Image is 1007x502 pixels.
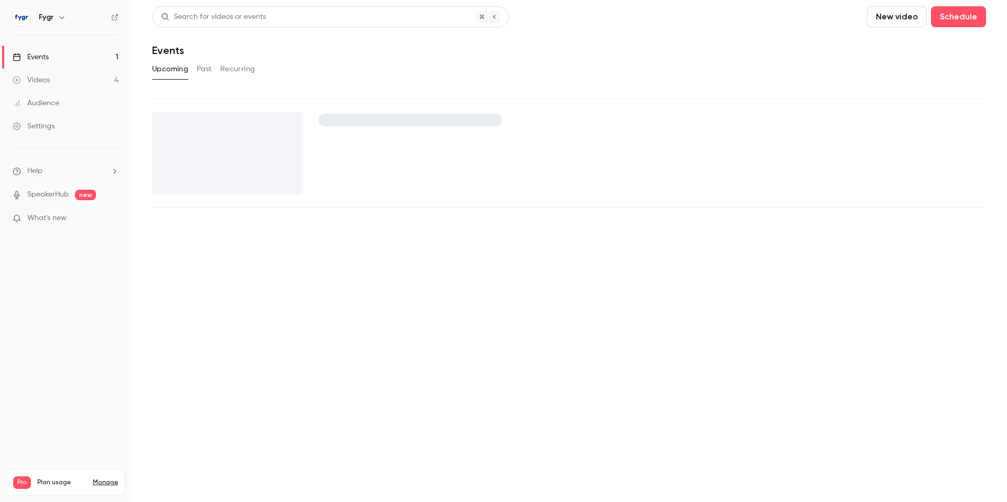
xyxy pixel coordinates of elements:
button: Upcoming [152,61,188,78]
img: Fygr [13,9,30,26]
div: Search for videos or events [161,12,266,23]
h1: Events [152,44,184,57]
h6: Fygr [39,12,53,23]
button: New video [867,6,927,27]
a: SpeakerHub [27,189,69,200]
span: Help [27,166,42,177]
button: Schedule [931,6,986,27]
div: Events [13,52,49,62]
li: help-dropdown-opener [13,166,119,177]
button: Recurring [220,61,255,78]
a: Manage [93,478,118,487]
span: Pro [13,476,31,489]
span: Plan usage [37,478,87,487]
div: Settings [13,121,55,132]
div: Audience [13,98,59,108]
button: Past [197,61,212,78]
div: Videos [13,75,50,85]
span: new [75,190,96,200]
span: What's new [27,213,67,224]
